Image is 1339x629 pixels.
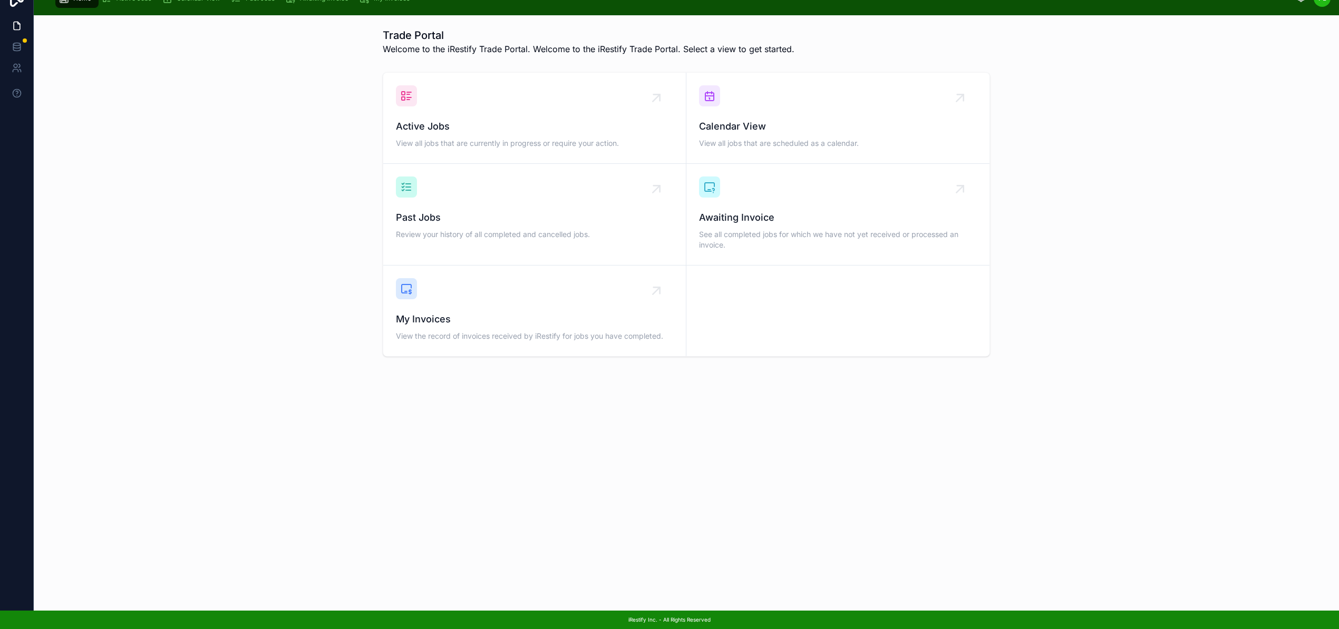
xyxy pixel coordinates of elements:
a: Past JobsReview your history of all completed and cancelled jobs. [383,164,686,266]
span: Active Jobs [396,119,673,134]
span: Past Jobs [396,210,673,225]
a: Calendar ViewView all jobs that are scheduled as a calendar. [686,73,989,164]
span: Awaiting Invoice [699,210,977,225]
span: Review your history of all completed and cancelled jobs. [396,229,673,240]
h1: Trade Portal [383,28,794,43]
a: Active JobsView all jobs that are currently in progress or require your action. [383,73,686,164]
span: See all completed jobs for which we have not yet received or processed an invoice. [699,229,977,250]
span: View all jobs that are scheduled as a calendar. [699,138,977,149]
a: My InvoicesView the record of invoices received by iRestify for jobs you have completed. [383,266,686,356]
span: View the record of invoices received by iRestify for jobs you have completed. [396,331,673,341]
a: Awaiting InvoiceSee all completed jobs for which we have not yet received or processed an invoice. [686,164,989,266]
span: My Invoices [396,312,673,327]
span: View all jobs that are currently in progress or require your action. [396,138,673,149]
span: Welcome to the iRestify Trade Portal. Welcome to the iRestify Trade Portal. Select a view to get ... [383,43,794,55]
span: Calendar View [699,119,977,134]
